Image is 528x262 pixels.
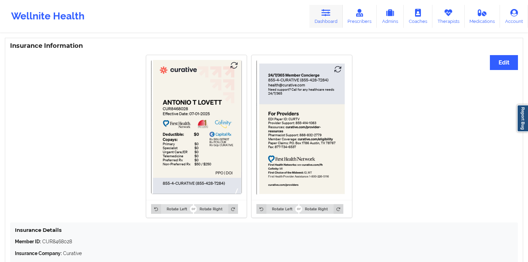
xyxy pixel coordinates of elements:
[377,5,404,28] a: Admins
[10,42,518,50] h3: Insurance Information
[432,5,465,28] a: Therapists
[256,60,347,195] img: Antonio Lovett Jr
[256,204,298,214] button: Rotate Left
[465,5,500,28] a: Medications
[194,204,238,214] button: Rotate Right
[299,204,343,214] button: Rotate Right
[15,238,513,245] p: CUR8468028
[343,5,377,28] a: Prescribers
[309,5,343,28] a: Dashboard
[15,251,62,256] strong: Insurance Company:
[15,239,41,244] strong: Member ID:
[517,105,528,132] a: Report Bug
[500,5,528,28] a: Account
[15,250,513,257] p: Curative
[490,55,518,70] button: Edit
[15,227,513,233] h4: Insurance Details
[404,5,432,28] a: Coaches
[151,204,193,214] button: Rotate Left
[151,60,242,194] img: Antonio Lovett Jr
